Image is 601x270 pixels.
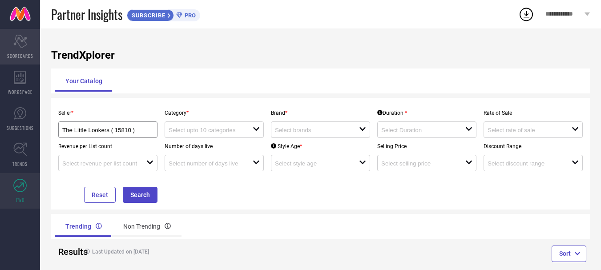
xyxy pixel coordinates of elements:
[377,143,476,149] p: Selling Price
[62,127,145,133] input: Select seller
[127,12,168,19] span: SUBSCRIBE
[58,110,157,116] p: Seller
[484,143,583,149] p: Discount Range
[377,110,407,116] div: Duration
[271,143,302,149] div: Style Age
[275,160,351,167] input: Select style age
[484,110,583,116] p: Rate of Sale
[55,216,113,237] div: Trending
[62,160,138,167] input: Select revenue per list count
[51,5,122,24] span: Partner Insights
[165,110,264,116] p: Category
[58,143,157,149] p: Revenue per List count
[381,160,457,167] input: Select selling price
[62,125,153,134] div: The Little Lookers ( 15810 )
[58,246,73,257] h2: Results
[55,70,113,92] div: Your Catalog
[271,110,370,116] p: Brand
[12,161,28,167] span: TRENDS
[51,49,590,61] h1: TrendXplorer
[123,187,157,203] button: Search
[169,160,244,167] input: Select number of days live
[8,89,32,95] span: WORKSPACE
[488,127,563,133] input: Select rate of sale
[381,127,457,133] input: Select Duration
[552,246,586,262] button: Sort
[275,127,351,133] input: Select brands
[169,127,244,133] input: Select upto 10 categories
[7,125,34,131] span: SUGGESTIONS
[84,187,116,203] button: Reset
[182,12,196,19] span: PRO
[113,216,182,237] div: Non Trending
[16,197,24,203] span: FWD
[165,143,264,149] p: Number of days live
[127,7,200,21] a: SUBSCRIBEPRO
[518,6,534,22] div: Open download list
[7,52,33,59] span: SCORECARDS
[488,160,563,167] input: Select discount range
[80,249,291,255] h4: Last Updated on [DATE]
